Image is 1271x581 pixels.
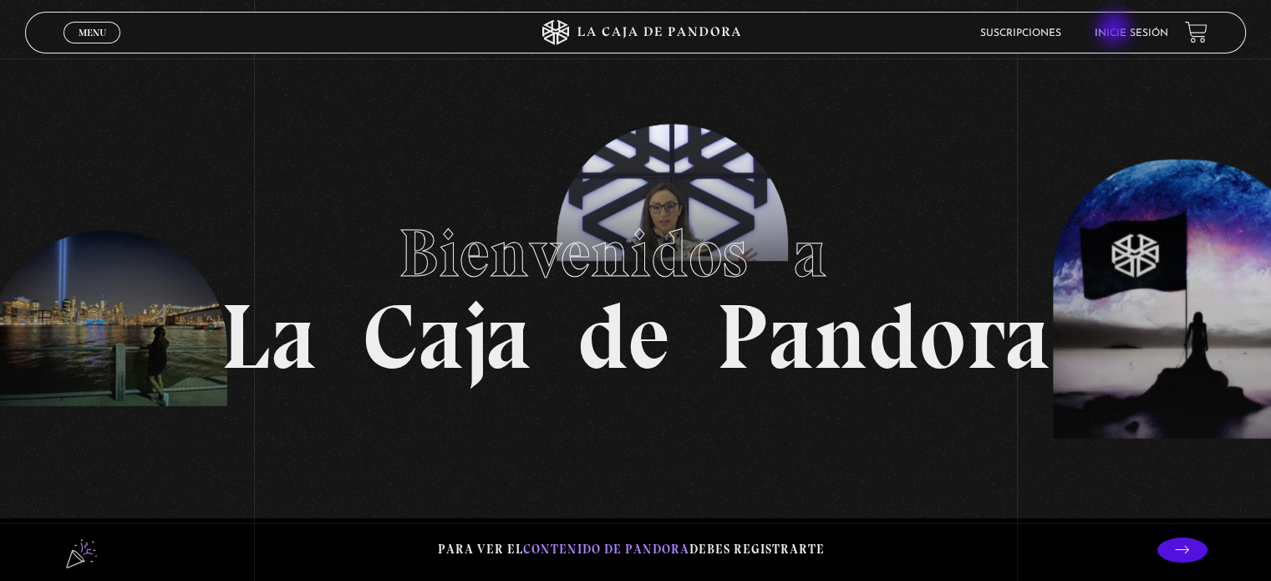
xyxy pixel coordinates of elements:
[79,28,106,38] span: Menu
[1095,28,1168,38] a: Inicie sesión
[221,199,1050,383] h1: La Caja de Pandora
[438,538,825,561] p: Para ver el debes registrarte
[399,213,873,293] span: Bienvenidos a
[523,542,689,557] span: contenido de Pandora
[73,42,112,54] span: Cerrar
[1185,21,1207,43] a: View your shopping cart
[980,28,1061,38] a: Suscripciones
